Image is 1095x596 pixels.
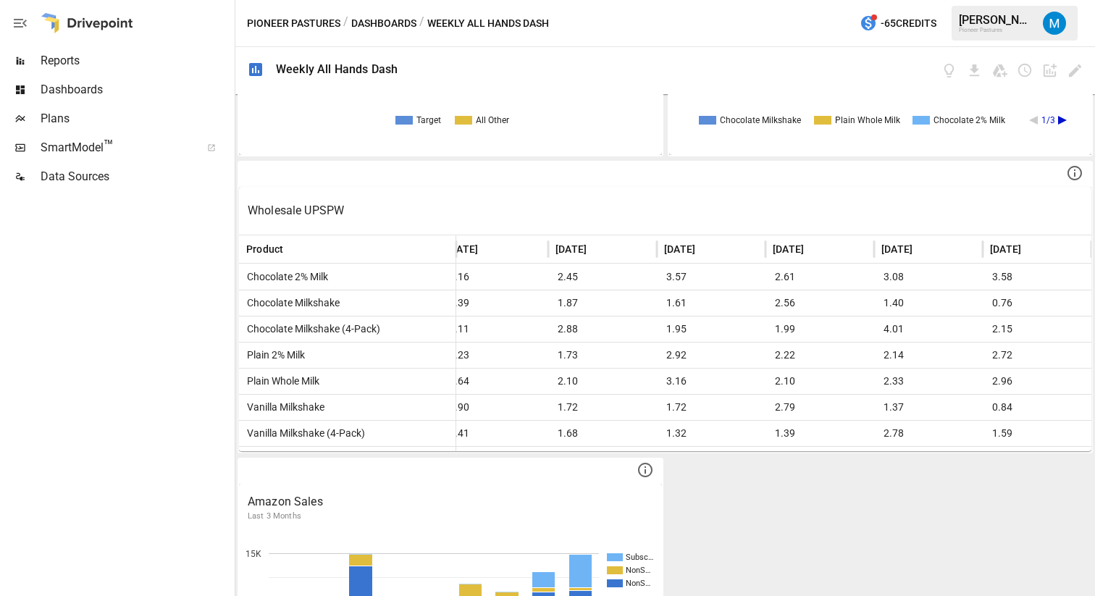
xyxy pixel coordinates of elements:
span: 1.87 [555,290,580,316]
span: Chocolate 2% Milk [241,271,328,282]
button: Matt Fiedler [1034,3,1075,43]
button: Schedule dashboard [1017,62,1033,79]
span: [DATE] [447,242,478,256]
span: 4.01 [881,316,906,342]
span: 1.32 [664,421,689,446]
span: SmartModel [41,139,191,156]
span: Chocolate Milkshake [241,297,340,309]
span: 1.41 [447,421,471,446]
span: 2.16 [447,264,471,290]
button: Save as Google Doc [991,62,1008,79]
div: / [343,14,348,33]
img: Matt Fiedler [1043,12,1066,35]
span: Plans [41,110,232,127]
span: 2.79 [773,395,797,420]
button: Edit dashboard [1067,62,1083,79]
span: 2.10 [555,369,580,394]
div: / [419,14,424,33]
span: Vanilla Milkshake [241,401,324,413]
span: 1.59 [990,421,1015,446]
button: Sort [285,239,305,259]
span: [DATE] [990,242,1021,256]
p: Wholesale UPSPW [248,202,1083,219]
span: 1.40 [881,290,906,316]
button: -65Credits [854,10,942,37]
text: NonS… [626,566,650,575]
span: 3.58 [990,264,1015,290]
span: Reports [41,52,232,70]
span: 1.99 [773,316,797,342]
button: Dashboards [351,14,416,33]
span: 2.45 [555,264,580,290]
span: 1.73 [555,343,580,368]
text: Subsc… [626,553,653,562]
span: -65 Credits [881,14,936,33]
span: 2.92 [664,343,689,368]
text: NonS… [626,579,650,588]
span: [DATE] [664,242,695,256]
span: 2.56 [773,290,797,316]
button: Sort [805,239,826,259]
p: Last 3 Months [248,511,653,522]
span: 1.37 [881,395,906,420]
span: Dashboards [41,81,232,98]
text: Chocolate Milkshake [720,115,801,125]
span: 3.57 [664,264,689,290]
span: 2.10 [773,369,797,394]
span: 2.72 [990,343,1015,368]
span: ™ [104,137,114,155]
span: 1.23 [447,343,471,368]
span: 0.76 [990,290,1015,316]
span: 2.90 [447,395,471,420]
span: 1.72 [555,395,580,420]
span: Data Sources [41,168,232,185]
span: 2.14 [881,343,906,368]
text: Target [416,115,441,125]
div: [PERSON_NAME] [959,13,1034,27]
span: Vanilla Milkshake (4-Pack) [241,427,365,439]
span: 1.64 [447,369,471,394]
span: 2.61 [773,264,797,290]
button: Pioneer Pastures [247,14,340,33]
span: 2.96 [990,369,1015,394]
text: Plain Whole Milk [835,115,901,125]
text: All Other [476,115,509,125]
span: 1.68 [555,421,580,446]
div: Pioneer Pastures [959,27,1034,33]
span: 1.95 [664,316,689,342]
span: 3.08 [881,264,906,290]
button: Download dashboard [966,62,983,79]
span: 1.39 [773,421,797,446]
span: 2.78 [881,421,906,446]
span: 3.16 [664,369,689,394]
button: Add widget [1041,62,1058,79]
span: 1.61 [664,290,689,316]
span: 2.22 [773,343,797,368]
span: 2.11 [447,316,471,342]
span: 1.72 [664,395,689,420]
div: Weekly All Hands Dash [276,62,398,76]
text: 15K [246,549,261,559]
span: Chocolate Milkshake (4-Pack) [241,323,380,335]
button: Sort [1023,239,1043,259]
p: Amazon Sales [248,493,653,511]
span: 3.39 [447,290,471,316]
span: 2.33 [881,369,906,394]
span: 2.15 [990,316,1015,342]
button: Sort [479,239,500,259]
span: Plain Whole Milk [241,375,319,387]
span: [DATE] [555,242,587,256]
text: 1/3 [1041,115,1054,125]
span: Product [246,242,283,256]
span: 2.88 [555,316,580,342]
span: 0.84 [990,395,1015,420]
span: Plain 2% Milk [241,349,305,361]
text: Chocolate 2% Milk [934,115,1006,125]
button: Sort [697,239,717,259]
button: Sort [914,239,934,259]
button: Sort [588,239,608,259]
span: [DATE] [881,242,912,256]
span: [DATE] [773,242,804,256]
button: View documentation [941,62,957,79]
